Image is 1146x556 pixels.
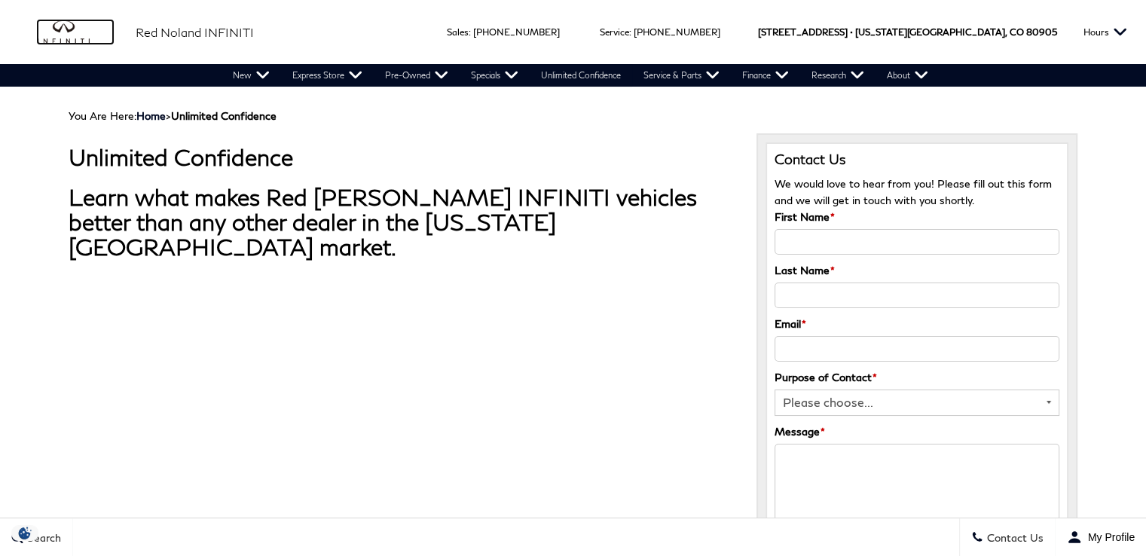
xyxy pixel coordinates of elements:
section: Click to Open Cookie Consent Modal [8,525,42,541]
img: INFINITI [38,20,113,44]
div: Breadcrumbs [69,109,1077,122]
a: [PHONE_NUMBER] [473,26,560,38]
a: Service & Parts [632,64,731,87]
img: Opt-Out Icon [8,525,42,541]
a: Pre-Owned [374,64,460,87]
span: : [469,26,471,38]
a: New [222,64,281,87]
span: You Are Here: [69,109,277,122]
label: Purpose of Contact [775,369,877,386]
a: Red Noland INFINITI [136,23,254,41]
span: Service [600,26,629,38]
label: Last Name [775,262,835,279]
a: Research [800,64,876,87]
a: Unlimited Confidence [530,64,632,87]
a: Home [136,109,166,122]
span: Sales [447,26,469,38]
strong: Unlimited Confidence [171,109,277,122]
h1: Unlimited Confidence [69,145,734,170]
a: infiniti [38,20,113,44]
span: Search [23,531,61,544]
label: Email [775,316,806,332]
span: We would love to hear from you! Please fill out this form and we will get in touch with you shortly. [775,177,1052,206]
h3: Contact Us [775,151,1059,168]
a: [PHONE_NUMBER] [634,26,720,38]
a: Express Store [281,64,374,87]
span: : [629,26,631,38]
a: Specials [460,64,530,87]
span: Contact Us [983,531,1044,544]
label: Message [775,423,825,440]
strong: Learn what makes Red [PERSON_NAME] INFINITI vehicles better than any other dealer in the [US_STAT... [69,183,697,260]
span: > [136,109,277,122]
iframe: YouTube video player [69,291,490,528]
button: Open user profile menu [1056,518,1146,556]
nav: Main Navigation [222,64,940,87]
a: [STREET_ADDRESS] • [US_STATE][GEOGRAPHIC_DATA], CO 80905 [758,26,1057,38]
span: Red Noland INFINITI [136,25,254,39]
a: About [876,64,940,87]
span: My Profile [1082,531,1135,543]
a: Finance [731,64,800,87]
label: First Name [775,209,835,225]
